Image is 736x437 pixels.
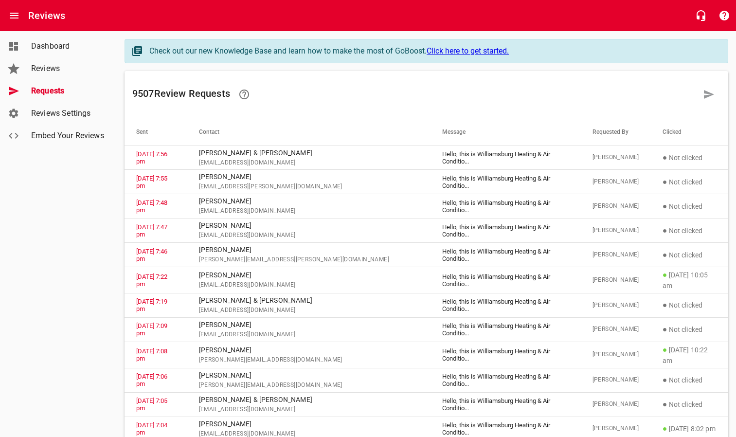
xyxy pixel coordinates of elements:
[31,63,105,74] span: Reviews
[136,322,167,337] a: [DATE] 7:09 pm
[431,267,581,293] td: Hello, this is Williamsburg Heating & Air Conditio ...
[592,375,639,385] span: [PERSON_NAME]
[233,83,256,106] a: Learn how requesting reviews can improve your online presence
[199,381,419,390] span: [PERSON_NAME][EMAIL_ADDRESS][DOMAIN_NAME]
[663,177,667,186] span: ●
[136,175,167,189] a: [DATE] 7:55 pm
[136,248,167,262] a: [DATE] 7:46 pm
[199,172,419,182] p: [PERSON_NAME]
[187,118,431,146] th: Contact
[663,299,717,311] p: Not clicked
[663,153,667,162] span: ●
[663,269,717,291] p: [DATE] 10:05 am
[592,325,639,334] span: [PERSON_NAME]
[431,118,581,146] th: Message
[199,182,419,192] span: [EMAIL_ADDRESS][PERSON_NAME][DOMAIN_NAME]
[581,118,651,146] th: Requested By
[431,170,581,194] td: Hello, this is Williamsburg Heating & Air Conditio ...
[199,330,419,340] span: [EMAIL_ADDRESS][DOMAIN_NAME]
[663,250,667,259] span: ●
[199,320,419,330] p: [PERSON_NAME]
[199,255,419,265] span: [PERSON_NAME][EMAIL_ADDRESS][PERSON_NAME][DOMAIN_NAME]
[431,368,581,392] td: Hello, this is Williamsburg Heating & Air Conditio ...
[431,146,581,170] td: Hello, this is Williamsburg Heating & Air Conditio ...
[199,306,419,315] span: [EMAIL_ADDRESS][DOMAIN_NAME]
[199,206,419,216] span: [EMAIL_ADDRESS][DOMAIN_NAME]
[199,231,419,240] span: [EMAIL_ADDRESS][DOMAIN_NAME]
[199,270,419,280] p: [PERSON_NAME]
[136,223,167,238] a: [DATE] 7:47 pm
[651,118,728,146] th: Clicked
[663,375,667,384] span: ●
[592,275,639,285] span: [PERSON_NAME]
[199,245,419,255] p: [PERSON_NAME]
[31,130,105,142] span: Embed Your Reviews
[136,421,167,436] a: [DATE] 7:04 pm
[663,345,667,354] span: ●
[199,280,419,290] span: [EMAIL_ADDRESS][DOMAIN_NAME]
[199,158,419,168] span: [EMAIL_ADDRESS][DOMAIN_NAME]
[431,194,581,218] td: Hello, this is Williamsburg Heating & Air Conditio ...
[663,344,717,366] p: [DATE] 10:22 am
[199,196,419,206] p: [PERSON_NAME]
[592,350,639,360] span: [PERSON_NAME]
[136,298,167,312] a: [DATE] 7:19 pm
[136,273,167,288] a: [DATE] 7:22 pm
[149,45,718,57] div: Check out our new Knowledge Base and learn how to make the most of GoBoost.
[592,201,639,211] span: [PERSON_NAME]
[136,150,167,165] a: [DATE] 7:56 pm
[663,200,717,212] p: Not clicked
[431,293,581,318] td: Hello, this is Williamsburg Heating & Air Conditio ...
[125,118,187,146] th: Sent
[199,220,419,231] p: [PERSON_NAME]
[199,405,419,415] span: [EMAIL_ADDRESS][DOMAIN_NAME]
[28,8,65,23] h6: Reviews
[663,423,717,435] p: [DATE] 8:02 pm
[136,199,167,214] a: [DATE] 7:48 pm
[592,226,639,236] span: [PERSON_NAME]
[663,424,667,433] span: ●
[663,300,667,310] span: ●
[663,226,667,235] span: ●
[663,270,667,279] span: ●
[592,250,639,260] span: [PERSON_NAME]
[136,373,167,387] a: [DATE] 7:06 pm
[31,40,105,52] span: Dashboard
[2,4,26,27] button: Open drawer
[663,152,717,164] p: Not clicked
[663,201,667,211] span: ●
[431,243,581,267] td: Hello, this is Williamsburg Heating & Air Conditio ...
[31,108,105,119] span: Reviews Settings
[431,218,581,243] td: Hello, this is Williamsburg Heating & Air Conditio ...
[697,83,720,106] a: Request a review
[592,301,639,310] span: [PERSON_NAME]
[132,83,697,106] h6: 9507 Review Request s
[713,4,736,27] button: Support Portal
[592,177,639,187] span: [PERSON_NAME]
[431,317,581,342] td: Hello, this is Williamsburg Heating & Air Conditio ...
[431,342,581,368] td: Hello, this is Williamsburg Heating & Air Conditio ...
[199,355,419,365] span: [PERSON_NAME][EMAIL_ADDRESS][DOMAIN_NAME]
[663,249,717,261] p: Not clicked
[199,370,419,381] p: [PERSON_NAME]
[663,400,667,409] span: ●
[199,148,419,158] p: [PERSON_NAME] & [PERSON_NAME]
[663,399,717,410] p: Not clicked
[136,397,167,412] a: [DATE] 7:05 pm
[663,324,717,335] p: Not clicked
[427,46,509,55] a: Click here to get started.
[199,295,419,306] p: [PERSON_NAME] & [PERSON_NAME]
[199,395,419,405] p: [PERSON_NAME] & [PERSON_NAME]
[431,392,581,417] td: Hello, this is Williamsburg Heating & Air Conditio ...
[199,419,419,429] p: [PERSON_NAME]
[663,374,717,386] p: Not clicked
[689,4,713,27] button: Live Chat
[31,85,105,97] span: Requests
[592,400,639,409] span: [PERSON_NAME]
[663,176,717,188] p: Not clicked
[136,347,167,362] a: [DATE] 7:08 pm
[592,424,639,434] span: [PERSON_NAME]
[592,153,639,163] span: [PERSON_NAME]
[663,325,667,334] span: ●
[663,225,717,237] p: Not clicked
